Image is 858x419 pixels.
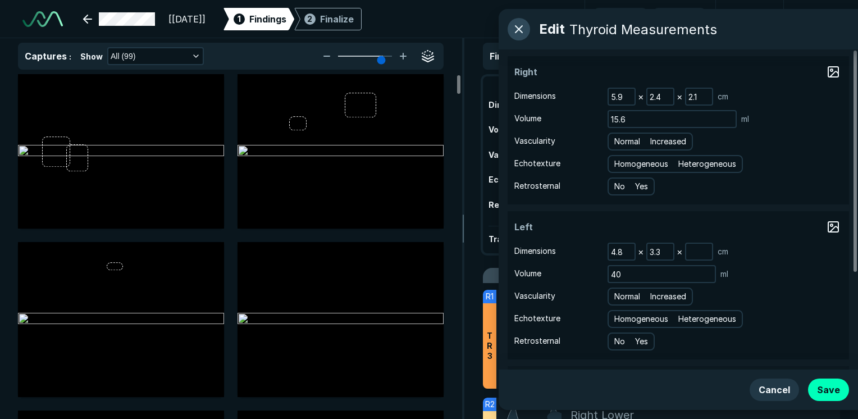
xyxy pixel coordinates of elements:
[514,90,556,102] span: Dimensions
[678,158,736,170] span: Heterogeneous
[793,8,840,30] button: avatar-name
[741,113,749,125] span: ml
[294,8,362,30] div: 2Finalize
[654,8,705,30] button: Redo
[487,331,492,361] span: T R 3
[238,13,241,25] span: 1
[808,379,849,401] button: Save
[514,135,555,147] span: Vascularity
[569,21,717,38] div: Thyroid Measurements
[168,12,206,26] span: [[DATE]]
[650,135,686,148] span: Increased
[18,7,67,31] a: See-Mode Logo
[594,8,647,30] button: Undo
[486,290,494,303] span: R1
[514,157,560,170] span: Echotexture
[674,244,685,259] div: ×
[485,398,495,411] span: R2
[69,52,71,61] span: :
[80,51,103,62] span: Show
[614,313,668,325] span: Homogeneous
[514,335,560,347] span: Retrosternal
[483,290,840,389] li: R1TR3Right MidL1.3•W1.5•H1.3cm
[750,379,799,401] button: Cancel
[223,8,294,30] div: 1Findings
[111,50,135,62] span: All (99)
[718,245,728,258] span: cm
[307,13,312,25] span: 2
[514,65,599,79] span: Right
[320,12,354,26] div: Finalize
[614,290,640,303] span: Normal
[514,267,541,280] span: Volume
[614,335,625,348] span: No
[635,180,648,193] span: Yes
[636,244,646,259] div: ×
[490,51,527,62] span: Findings
[22,11,63,27] img: See-Mode Logo
[678,313,736,325] span: Heterogeneous
[635,335,648,348] span: Yes
[539,19,565,39] span: Edit
[514,290,555,302] span: Vascularity
[514,180,560,192] span: Retrosternal
[614,158,668,170] span: Homogeneous
[489,234,564,244] span: Tracheal deviation
[249,12,286,26] span: Findings
[636,89,646,104] div: ×
[25,51,67,62] span: Captures
[718,90,728,103] span: cm
[514,312,560,325] span: Echotexture
[674,89,685,104] div: ×
[614,180,625,193] span: No
[720,268,728,280] span: ml
[650,290,686,303] span: Increased
[514,220,599,234] span: Left
[514,112,541,125] span: Volume
[614,135,640,148] span: Normal
[514,245,556,257] span: Dimensions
